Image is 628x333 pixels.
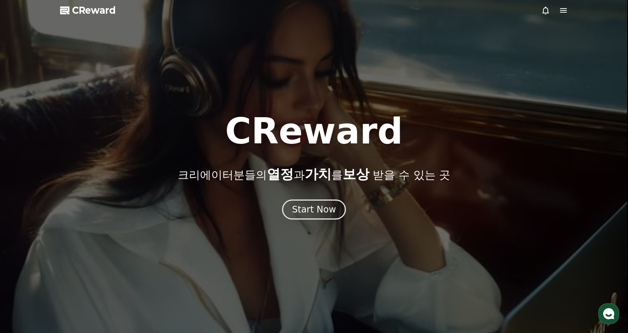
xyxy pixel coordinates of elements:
span: CReward [72,4,116,16]
a: 홈 [2,235,49,254]
span: 가치 [305,166,331,182]
span: 홈 [23,246,28,252]
a: Start Now [282,207,346,214]
h1: CReward [225,113,403,149]
a: 설정 [96,235,143,254]
span: 열정 [267,166,294,182]
p: 크리에이터분들의 과 를 받을 수 있는 곳 [178,167,450,182]
span: 보상 [343,166,369,182]
a: CReward [60,4,116,16]
span: 설정 [115,246,124,252]
a: 대화 [49,235,96,254]
button: Start Now [282,200,346,220]
span: 대화 [68,247,77,253]
div: Start Now [292,204,336,215]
